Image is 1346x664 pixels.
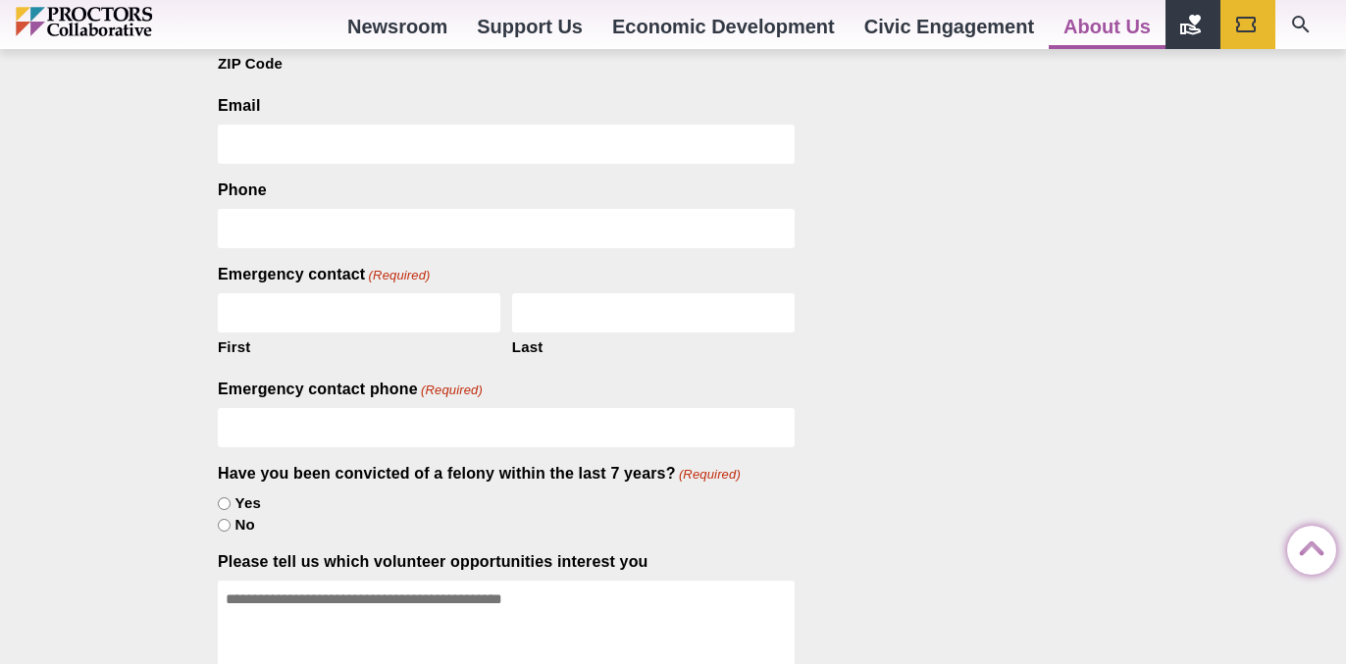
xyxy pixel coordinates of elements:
[218,332,500,358] label: First
[419,382,483,399] span: (Required)
[218,179,267,201] label: Phone
[218,49,500,75] label: ZIP Code
[218,379,483,400] label: Emergency contact phone
[677,466,741,484] span: (Required)
[367,267,431,284] span: (Required)
[218,95,261,117] label: Email
[218,264,431,285] legend: Emergency contact
[218,463,741,485] legend: Have you been convicted of a felony within the last 7 years?
[235,515,255,536] label: No
[16,7,236,36] img: Proctors logo
[512,332,795,358] label: Last
[235,493,261,514] label: Yes
[1287,527,1326,566] a: Back to Top
[218,551,648,573] label: Please tell us which volunteer opportunities interest you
